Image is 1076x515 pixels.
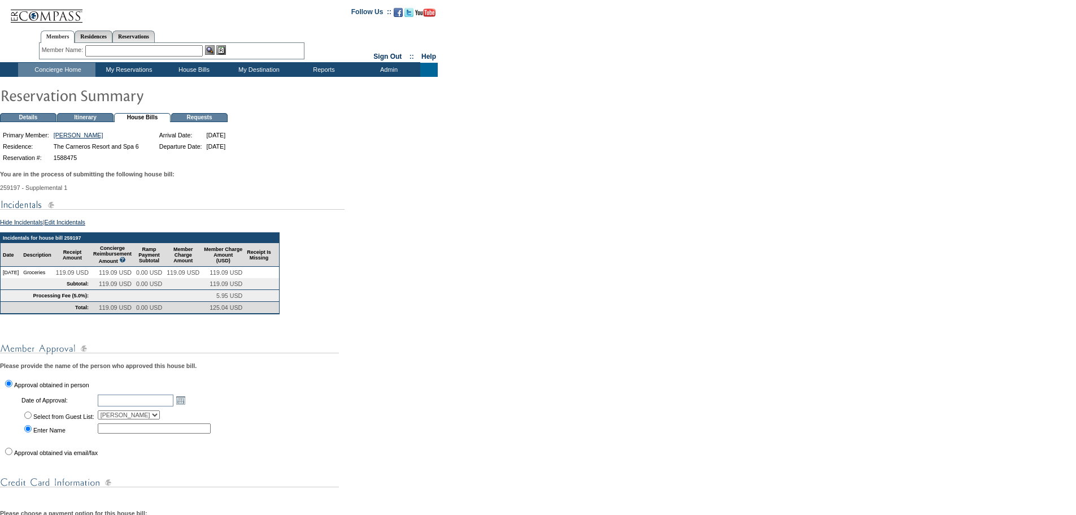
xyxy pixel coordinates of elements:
[20,393,95,408] td: Date of Approval:
[410,53,414,60] span: ::
[134,243,164,267] td: Ramp Payment Subtotal
[99,304,132,311] span: 119.09 USD
[1,153,51,163] td: Reservation #:
[355,63,420,77] td: Admin
[21,243,54,267] td: Description
[216,292,242,299] span: 5.95 USD
[14,449,98,456] label: Approval obtained via email/fax
[225,63,290,77] td: My Destination
[112,31,155,42] a: Reservations
[210,280,242,287] span: 119.09 USD
[136,269,162,276] span: 0.00 USD
[136,304,162,311] span: 0.00 USD
[415,11,435,18] a: Subscribe to our YouTube Channel
[415,8,435,17] img: Subscribe to our YouTube Channel
[373,53,402,60] a: Sign Out
[1,130,51,140] td: Primary Member:
[136,280,162,287] span: 0.00 USD
[14,382,89,388] label: Approval obtained in person
[394,11,403,18] a: Become our fan on Facebook
[210,269,242,276] span: 119.09 USD
[421,53,436,60] a: Help
[158,141,204,152] td: Departure Date:
[351,7,391,20] td: Follow Us ::
[52,153,141,163] td: 1588475
[167,269,199,276] span: 119.09 USD
[91,243,134,267] td: Concierge Reimbursement Amount
[1,233,279,243] td: Incidentals for house bill 259197
[175,394,187,406] a: Open the calendar popup.
[99,280,132,287] span: 119.09 USD
[160,63,225,77] td: House Bills
[1,278,91,290] td: Subtotal:
[33,413,94,420] label: Select from Guest List:
[1,290,91,302] td: Processing Fee (5.0%):
[119,257,126,263] img: questionMark_lightBlue.gif
[202,243,245,267] td: Member Charge Amount (USD)
[404,11,413,18] a: Follow us on Twitter
[52,141,141,152] td: The Carneros Resort and Spa 6
[164,243,202,267] td: Member Charge Amount
[158,130,204,140] td: Arrival Date:
[216,45,226,55] img: Reservations
[245,243,273,267] td: Receipt Is Missing
[404,8,413,17] img: Follow us on Twitter
[56,269,89,276] span: 119.09 USD
[1,141,51,152] td: Residence:
[21,267,54,278] td: Groceries
[42,45,85,55] div: Member Name:
[54,243,91,267] td: Receipt Amount
[45,219,85,226] a: Edit Incidentals
[205,130,228,140] td: [DATE]
[95,63,160,77] td: My Reservations
[57,113,114,122] td: Itinerary
[75,31,112,42] a: Residences
[18,63,95,77] td: Concierge Home
[205,141,228,152] td: [DATE]
[114,113,171,122] td: House Bills
[54,132,103,139] a: [PERSON_NAME]
[394,8,403,17] img: Become our fan on Facebook
[210,304,242,311] span: 125.04 USD
[205,45,215,55] img: View
[290,63,355,77] td: Reports
[1,302,91,314] td: Total:
[171,113,228,122] td: Requests
[1,243,21,267] td: Date
[41,31,75,43] a: Members
[1,267,21,278] td: [DATE]
[99,269,132,276] span: 119.09 USD
[33,427,66,434] label: Enter Name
